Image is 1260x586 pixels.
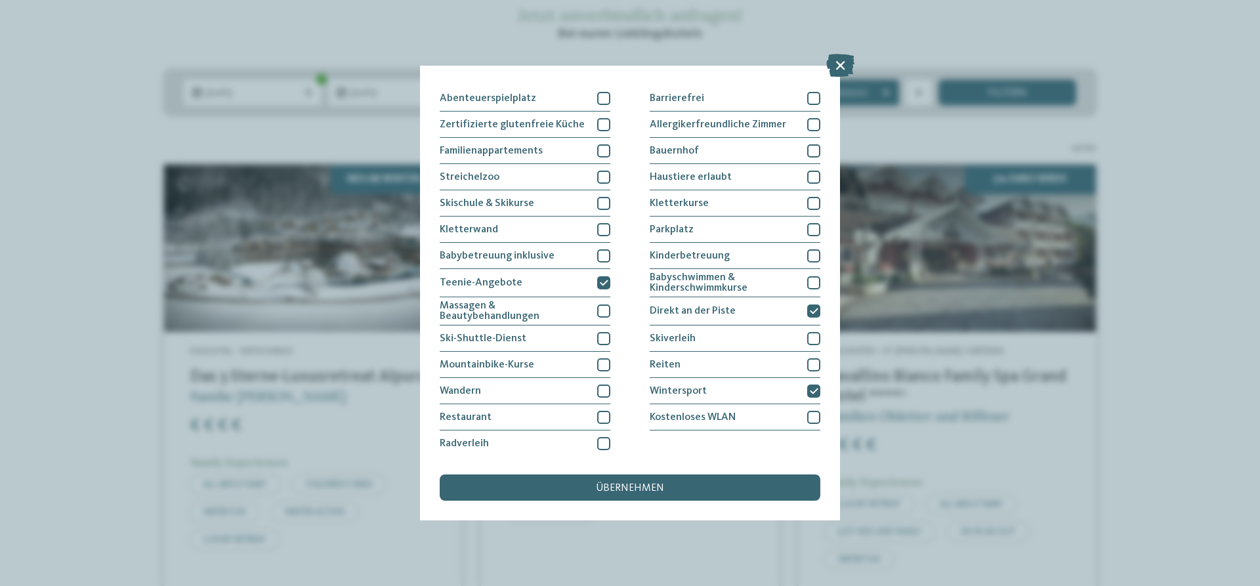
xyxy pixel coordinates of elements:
span: Babyschwimmen & Kinderschwimmkurse [650,272,797,293]
span: Kletterwand [440,224,498,235]
span: übernehmen [596,483,664,493]
span: Abenteuerspielplatz [440,93,536,104]
span: Babybetreuung inklusive [440,251,555,261]
span: Restaurant [440,412,492,423]
span: Direkt an der Piste [650,306,736,316]
span: Kinderbetreuung [650,251,730,261]
span: Teenie-Angebote [440,278,522,288]
span: Mountainbike-Kurse [440,360,534,370]
span: Wandern [440,386,481,396]
span: Bauernhof [650,146,699,156]
span: Streichelzoo [440,172,499,182]
span: Ski-Shuttle-Dienst [440,333,526,344]
span: Kletterkurse [650,198,709,209]
span: Zertifizierte glutenfreie Küche [440,119,585,130]
span: Skiverleih [650,333,696,344]
span: Radverleih [440,438,489,449]
span: Skischule & Skikurse [440,198,534,209]
span: Reiten [650,360,681,370]
span: Parkplatz [650,224,694,235]
span: Familienappartements [440,146,543,156]
span: Allergikerfreundliche Zimmer [650,119,786,130]
span: Kostenloses WLAN [650,412,736,423]
span: Massagen & Beautybehandlungen [440,301,587,322]
span: Haustiere erlaubt [650,172,732,182]
span: Barrierefrei [650,93,704,104]
span: Wintersport [650,386,707,396]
